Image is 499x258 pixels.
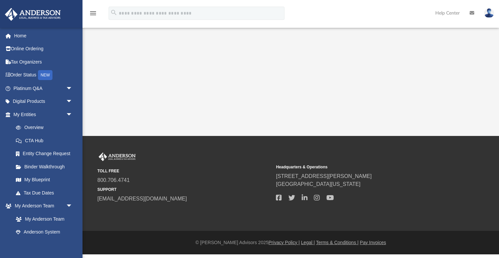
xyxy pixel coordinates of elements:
a: My Anderson Team [9,212,76,226]
a: Platinum Q&Aarrow_drop_down [5,82,83,95]
a: [GEOGRAPHIC_DATA][US_STATE] [276,181,360,187]
a: Legal | [301,240,315,245]
div: NEW [38,70,52,80]
a: My Entitiesarrow_drop_down [5,108,83,121]
a: Home [5,29,83,42]
a: menu [89,13,97,17]
small: TOLL FREE [97,168,271,174]
span: arrow_drop_down [66,199,79,213]
div: © [PERSON_NAME] Advisors 2025 [83,239,499,246]
span: arrow_drop_down [66,82,79,95]
i: menu [89,9,97,17]
a: 800.706.4741 [97,177,130,183]
img: User Pic [484,8,494,18]
a: Order StatusNEW [5,68,83,82]
a: Tax Organizers [5,55,83,68]
a: Pay Invoices [360,240,386,245]
a: Entity Change Request [9,147,83,160]
i: search [110,9,117,16]
img: Anderson Advisors Platinum Portal [97,152,137,161]
a: [EMAIL_ADDRESS][DOMAIN_NAME] [97,196,187,201]
a: Online Ordering [5,42,83,56]
a: Digital Productsarrow_drop_down [5,95,83,108]
a: Terms & Conditions | [316,240,359,245]
a: Overview [9,121,83,134]
a: My Blueprint [9,173,79,187]
a: Privacy Policy | [269,240,300,245]
a: Binder Walkthrough [9,160,83,173]
a: [STREET_ADDRESS][PERSON_NAME] [276,173,372,179]
a: My Anderson Teamarrow_drop_down [5,199,79,213]
span: arrow_drop_down [66,95,79,108]
a: CTA Hub [9,134,83,147]
a: Anderson System [9,226,79,239]
small: SUPPORT [97,187,271,193]
a: Tax Due Dates [9,186,83,199]
small: Headquarters & Operations [276,164,450,170]
span: arrow_drop_down [66,108,79,121]
img: Anderson Advisors Platinum Portal [3,8,63,21]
